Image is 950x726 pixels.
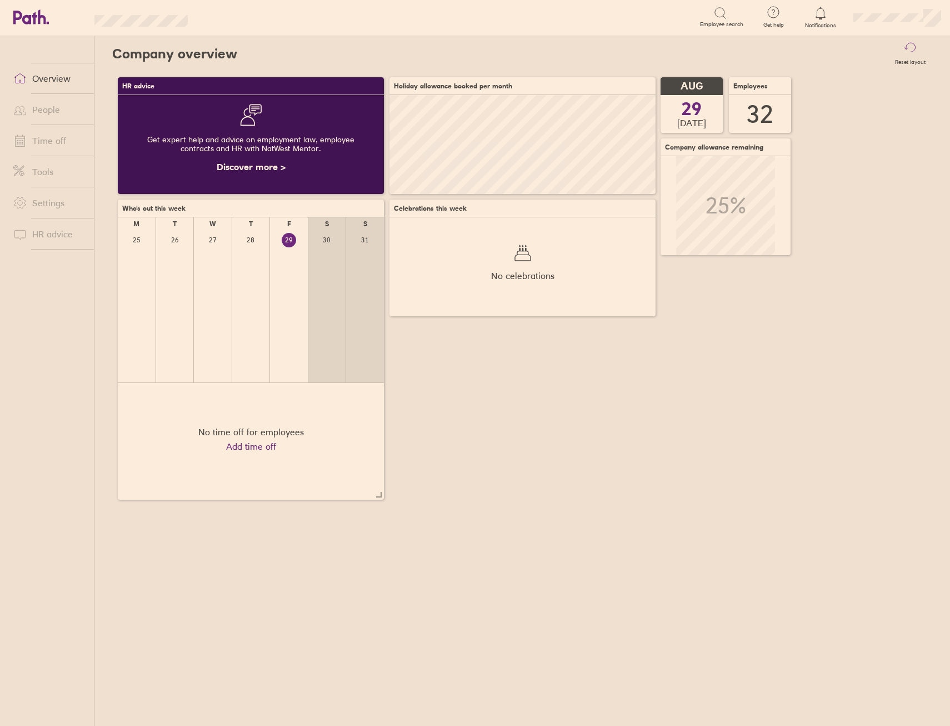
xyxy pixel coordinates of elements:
[249,220,253,228] div: T
[4,223,94,245] a: HR advice
[122,82,154,90] span: HR advice
[682,100,702,118] span: 29
[209,220,216,228] div: W
[127,126,375,162] div: Get expert help and advice on employment law, employee contracts and HR with NatWest Mentor.
[363,220,367,228] div: S
[394,205,467,212] span: Celebrations this week
[677,118,706,128] span: [DATE]
[888,56,932,66] label: Reset layout
[700,21,743,28] span: Employee search
[888,36,932,72] button: Reset layout
[756,22,792,28] span: Get help
[394,82,512,90] span: Holiday allowance booked per month
[747,100,773,128] div: 32
[733,82,768,90] span: Employees
[325,220,329,228] div: S
[122,205,186,212] span: Who's out this week
[217,161,286,172] a: Discover more >
[4,98,94,121] a: People
[803,6,839,29] a: Notifications
[4,67,94,89] a: Overview
[287,220,291,228] div: F
[173,220,177,228] div: T
[133,220,139,228] div: M
[665,143,763,151] span: Company allowance remaining
[681,81,703,92] span: AUG
[198,427,304,437] div: No time off for employees
[112,36,237,72] h2: Company overview
[226,441,276,451] a: Add time off
[4,161,94,183] a: Tools
[491,271,554,281] span: No celebrations
[803,22,839,29] span: Notifications
[218,12,246,22] div: Search
[4,192,94,214] a: Settings
[4,130,94,152] a: Time off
